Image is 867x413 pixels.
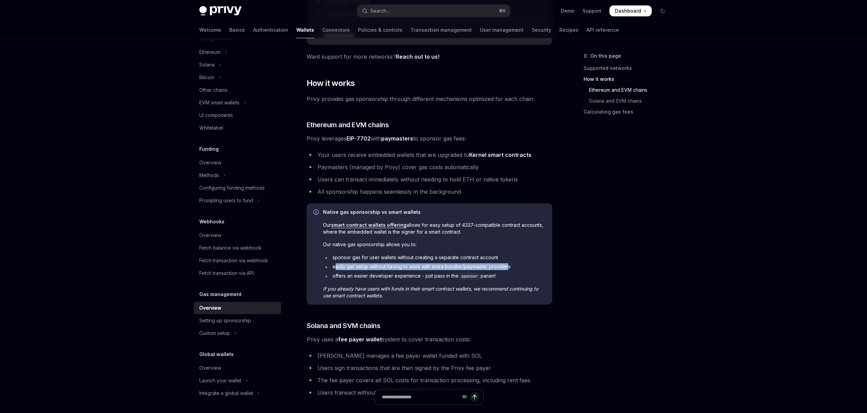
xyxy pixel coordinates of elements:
span: Our allows for easy setup of 4337-compatible contract accounts, where the embedded wallet is the ... [323,222,545,235]
div: Overview [199,364,221,372]
span: Our native gas sponsorship allows you to: [323,241,545,248]
li: [PERSON_NAME] manages a fee payer wallet funded with SOL [307,351,552,360]
input: Ask a question... [382,389,459,404]
a: Transaction management [411,22,472,38]
a: Fetch transaction via API [194,267,281,279]
div: EVM smart wallets [199,99,239,107]
span: Ethereum and EVM chains [307,120,389,130]
button: Open search [357,5,510,17]
a: Ethereum and EVM chains [584,85,674,95]
strong: paymasters [381,135,413,142]
h5: Gas management [199,290,242,298]
div: Whitelabel [199,124,223,132]
span: Privy leverages with to sponsor gas fees: [307,134,552,143]
div: Ethereum [199,48,220,56]
strong: Native gas sponsorship vs smart wallets [323,209,421,215]
a: Connectors [322,22,350,38]
a: How it works [584,74,674,85]
div: Prompting users to fund [199,196,253,205]
button: Toggle Ethereum section [194,46,281,58]
a: Fetch balance via webhook [194,242,281,254]
a: Demo [561,8,574,14]
h5: Webhooks [199,218,225,226]
button: Toggle Integrate a global wallet section [194,387,281,399]
a: Overview [194,157,281,169]
a: Policies & controls [358,22,402,38]
div: Other chains [199,86,228,94]
div: Bitcoin [199,73,214,82]
button: Toggle Solana section [194,59,281,71]
li: Users sign transactions that are then signed by the Privy fee payer [307,363,552,373]
a: Supported networks [584,63,674,74]
a: Welcome [199,22,221,38]
div: Configuring funding methods [199,184,265,192]
button: Toggle Custom setup section [194,327,281,339]
img: dark logo [199,6,242,16]
a: Fetch transaction via webhook [194,254,281,267]
div: UI components [199,111,233,119]
em: If you already have users with funds in their smart contract wallets, we recommend continuing to ... [323,286,538,298]
span: Solana and SVM chains [307,321,381,330]
button: Toggle EVM smart wallets section [194,97,281,109]
div: Setting up sponsorship [199,316,251,325]
a: Setting up sponsorship [194,314,281,327]
li: easily get setup without having to work with extra bundler/paymaster providers [323,263,545,270]
strong: fee payer wallet [338,336,382,343]
a: User management [480,22,524,38]
div: Fetch transaction via webhook [199,256,268,265]
span: ⌘ K [499,8,506,14]
li: All sponsorship happens seamlessly in the background [307,187,552,196]
code: sponsor [459,273,481,280]
div: Overview [199,159,221,167]
div: Fetch transaction via API [199,269,254,277]
div: Solana [199,61,215,69]
a: Solana and SVM chains [584,95,674,106]
a: Whitelabel [194,122,281,134]
h5: Funding [199,145,219,153]
a: Recipes [559,22,578,38]
a: UI components [194,109,281,121]
div: Overview [199,304,221,312]
a: Calculating gas fees [584,106,674,117]
span: On this page [590,52,621,60]
a: Overview [194,302,281,314]
div: Launch your wallet [199,377,241,385]
a: Kernel smart contracts [469,151,531,159]
span: Dashboard [615,8,641,14]
div: Methods [199,171,219,179]
button: Toggle dark mode [657,5,668,16]
span: Privy provides gas sponsorship through different mechanisms optimized for each chain: [307,94,552,104]
li: Your users receive embedded wallets that are upgraded to [307,150,552,160]
button: Toggle Prompting users to fund section [194,194,281,207]
a: Dashboard [609,5,652,16]
a: EIP-7702 [346,135,371,142]
a: Reach out to us! [396,53,439,60]
div: Integrate a global wallet [199,389,253,397]
div: Fetch balance via webhook [199,244,262,252]
span: Want support for more networks? [307,52,552,61]
a: Authentication [253,22,288,38]
a: Security [532,22,551,38]
a: Configuring funding methods [194,182,281,194]
a: smart contract wallets offering [331,222,406,228]
div: Custom setup [199,329,230,337]
span: Privy uses a system to cover transaction costs: [307,335,552,344]
h5: Global wallets [199,350,234,358]
div: Search... [370,7,389,15]
a: Support [583,8,601,14]
li: The fee payer covers all SOL costs for transaction processing, including rent fees [307,375,552,385]
li: sponsor gas for user wallets without creating a separate contract account [323,254,545,261]
li: Paymasters (managed by Privy) cover gas costs automatically [307,162,552,172]
button: Toggle Launch your wallet section [194,374,281,387]
li: Users can transact immediately without needing to hold ETH or native tokens [307,175,552,184]
a: Overview [194,229,281,241]
a: Wallets [296,22,314,38]
svg: Info [313,209,320,216]
a: Other chains [194,84,281,96]
li: offers an easier developer experience - just pass in the param! [323,272,545,280]
a: Basics [229,22,245,38]
div: Overview [199,231,221,239]
a: API reference [587,22,619,38]
button: Send message [470,392,479,402]
span: How it works [307,78,355,89]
